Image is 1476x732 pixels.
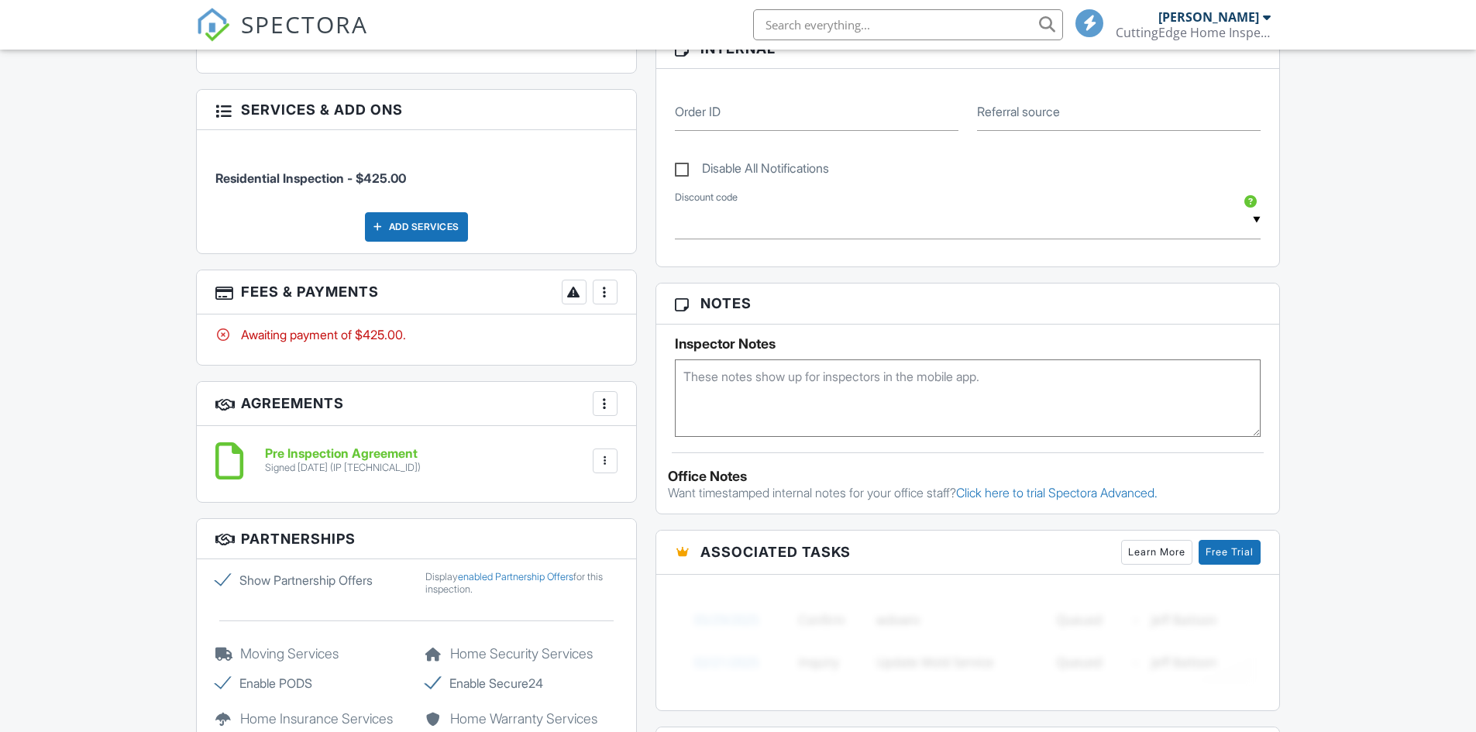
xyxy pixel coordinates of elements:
label: Disable All Notifications [675,161,829,180]
a: Click here to trial Spectora Advanced. [956,485,1158,500]
label: Enable Secure24 [425,674,618,692]
div: Signed [DATE] (IP [TECHNICAL_ID]) [265,462,421,474]
label: Referral source [977,103,1060,120]
h6: Pre Inspection Agreement [265,447,421,461]
h3: Agreements [197,382,636,426]
h5: Home Warranty Services [425,711,618,727]
li: Service: Residential Inspection [215,142,618,199]
div: Office Notes [668,469,1268,484]
label: Show Partnership Offers [215,571,408,589]
a: Pre Inspection Agreement Signed [DATE] (IP [TECHNICAL_ID]) [265,447,421,474]
h3: Fees & Payments [197,270,636,314]
h3: Services & Add ons [197,90,636,130]
span: Associated Tasks [700,541,851,562]
div: [PERSON_NAME] [1158,9,1259,25]
label: Enable PODS [215,674,408,692]
div: Awaiting payment of $425.00. [215,326,618,343]
span: SPECTORA [241,8,368,40]
a: SPECTORA [196,21,368,53]
h3: Notes [656,284,1280,324]
label: Discount code [675,191,738,204]
a: enabled Partnership Offers [458,571,573,583]
a: Free Trial [1199,540,1261,565]
h5: Inspector Notes [675,336,1261,352]
label: Order ID [675,103,721,120]
div: Add Services [365,212,468,242]
h5: Home Insurance Services [215,711,408,727]
div: CuttingEdge Home Inspections [1116,25,1271,40]
img: blurred-tasks-251b60f19c3f713f9215ee2a18cbf2105fc2d72fcd585247cf5e9ec0c957c1dd.png [675,586,1261,695]
h3: Partnerships [197,519,636,559]
input: Search everything... [753,9,1063,40]
span: Residential Inspection - $425.00 [215,170,406,186]
div: Display for this inspection. [425,571,618,596]
h5: Moving Services [215,646,408,662]
h5: Home Security Services [425,646,618,662]
p: Want timestamped internal notes for your office staff? [668,484,1268,501]
a: Learn More [1121,540,1192,565]
img: The Best Home Inspection Software - Spectora [196,8,230,42]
